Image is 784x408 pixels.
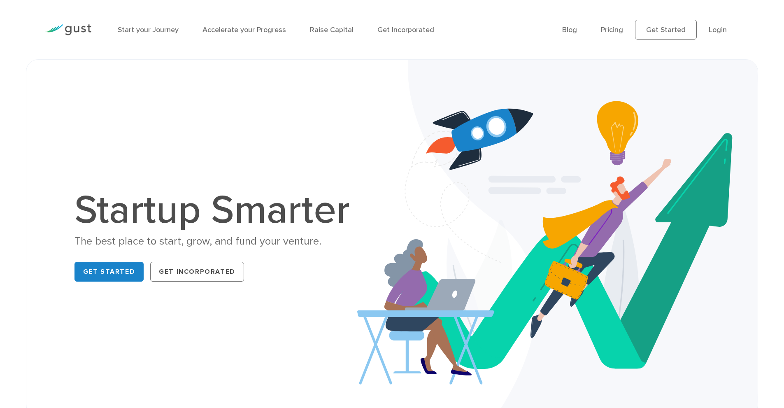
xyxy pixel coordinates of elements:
[310,26,354,34] a: Raise Capital
[74,262,144,282] a: Get Started
[202,26,286,34] a: Accelerate your Progress
[150,262,244,282] a: Get Incorporated
[709,26,727,34] a: Login
[601,26,623,34] a: Pricing
[74,191,358,230] h1: Startup Smarter
[74,234,358,249] div: The best place to start, grow, and fund your venture.
[562,26,577,34] a: Blog
[377,26,434,34] a: Get Incorporated
[118,26,179,34] a: Start your Journey
[635,20,697,40] a: Get Started
[45,24,91,35] img: Gust Logo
